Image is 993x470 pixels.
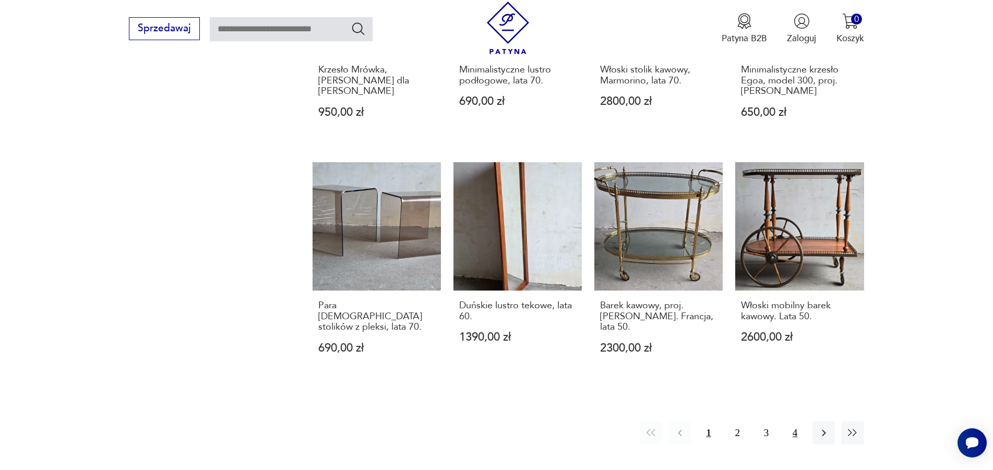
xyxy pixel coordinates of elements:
button: 1 [698,421,720,444]
a: Duńskie lustro tekowe, lata 60.Duńskie lustro tekowe, lata 60.1390,00 zł [453,162,582,378]
button: 2 [726,421,749,444]
h3: Krzesło Mrówka, [PERSON_NAME] dla [PERSON_NAME] [318,65,436,97]
p: 690,00 zł [459,96,577,107]
h3: Barek kawowy, proj. [PERSON_NAME]. Francja, lata 50. [600,300,717,332]
a: Ikona medaluPatyna B2B [722,13,767,44]
p: 2300,00 zł [600,343,717,354]
h3: Włoski mobilny barek kawowy. Lata 50. [741,300,858,322]
h3: Włoski stolik kawowy, Marmorino, lata 70. [600,65,717,86]
a: Sprzedawaj [129,25,199,33]
p: Zaloguj [787,32,816,44]
p: 2600,00 zł [741,332,858,343]
div: 0 [851,14,862,25]
p: Patyna B2B [722,32,767,44]
a: Para włoskich stolików z pleksi, lata 70.Para [DEMOGRAPHIC_DATA] stolików z pleksi, lata 70.690,0... [313,162,441,378]
button: 4 [784,421,806,444]
h3: Para [DEMOGRAPHIC_DATA] stolików z pleksi, lata 70. [318,300,436,332]
p: 2800,00 zł [600,96,717,107]
img: Ikona koszyka [842,13,858,29]
a: Barek kawowy, proj. Maison Jansen. Francja, lata 50.Barek kawowy, proj. [PERSON_NAME]. Francja, l... [594,162,723,378]
iframe: Smartsupp widget button [958,428,987,457]
img: Patyna - sklep z meblami i dekoracjami vintage [482,2,534,54]
button: Sprzedawaj [129,17,199,40]
h3: Duńskie lustro tekowe, lata 60. [459,300,577,322]
h3: Minimalistyczne lustro podłogowe, lata 70. [459,65,577,86]
p: 690,00 zł [318,343,436,354]
p: Koszyk [836,32,864,44]
button: Patyna B2B [722,13,767,44]
a: Włoski mobilny barek kawowy. Lata 50.Włoski mobilny barek kawowy. Lata 50.2600,00 zł [735,162,864,378]
button: Zaloguj [787,13,816,44]
p: 950,00 zł [318,107,436,118]
button: 3 [755,421,777,444]
p: 650,00 zł [741,107,858,118]
p: 1390,00 zł [459,332,577,343]
h3: Minimalistyczne krzesło Egoa, model 300, proj. [PERSON_NAME] [741,65,858,97]
img: Ikonka użytkownika [794,13,810,29]
img: Ikona medalu [736,13,752,29]
button: Szukaj [351,21,366,36]
button: 0Koszyk [836,13,864,44]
